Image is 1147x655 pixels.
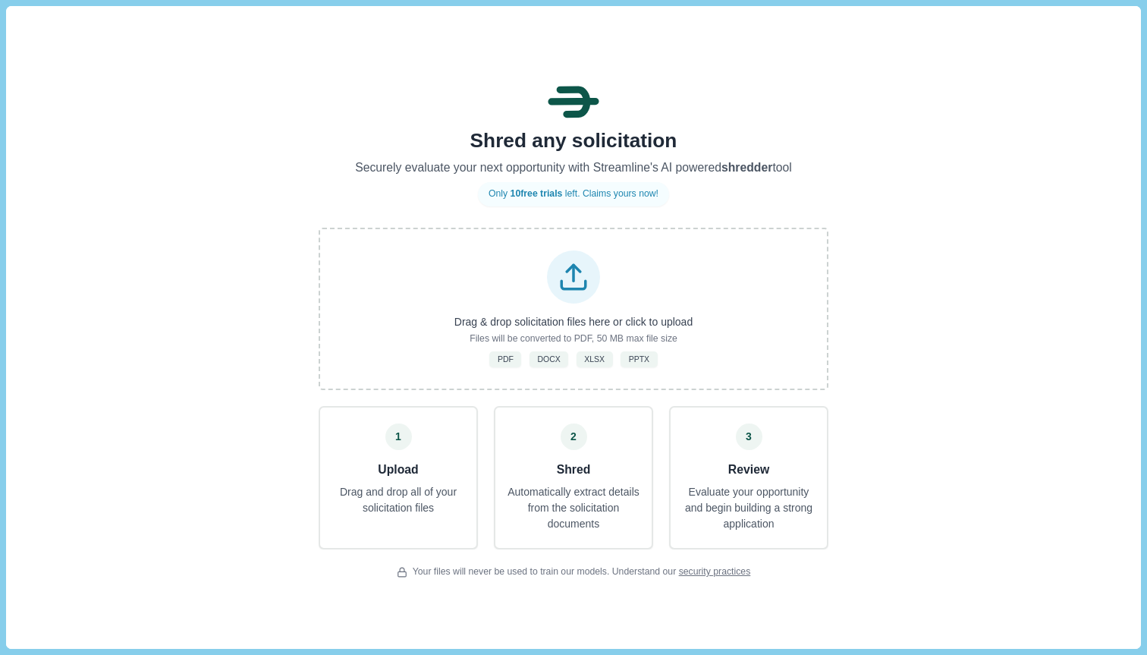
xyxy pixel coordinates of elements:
[325,484,471,516] p: Drag and drop all of your solicitation files
[511,188,563,199] span: 10 free trials
[570,429,577,445] span: 2
[325,461,471,480] h3: Upload
[506,484,641,532] p: Automatically extract details from the solicitation documents
[629,354,649,364] span: PPTX
[498,354,514,364] span: PDF
[319,159,828,178] p: Securely evaluate your next opportunity with Streamline's AI powered tool
[478,182,669,206] div: Only left. Claims yours now!
[454,314,693,330] p: Drag & drop solicitation files here or click to upload
[413,565,751,579] span: Your files will never be used to train our models. Understand our
[395,429,401,445] span: 1
[681,484,816,532] p: Evaluate your opportunity and begin building a strong application
[679,566,751,577] a: security practices
[506,461,641,480] h3: Shred
[681,461,816,480] h3: Review
[319,129,828,153] h1: Shred any solicitation
[537,354,560,364] span: DOCX
[470,332,677,346] p: Files will be converted to PDF, 50 MB max file size
[721,161,772,174] span: shredder
[746,429,752,445] span: 3
[584,354,605,364] span: XLSX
